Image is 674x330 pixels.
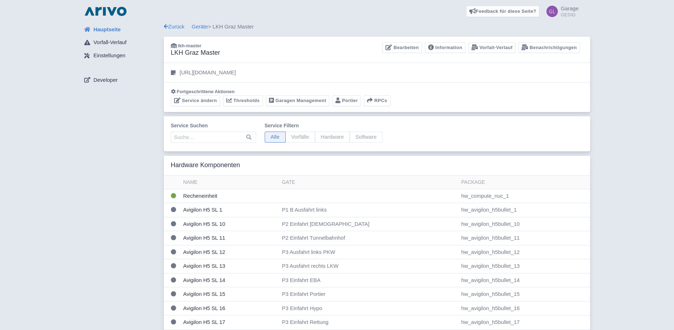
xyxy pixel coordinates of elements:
td: hw_avigilon_h5bullet_15 [458,287,590,302]
a: Developer [79,73,164,87]
td: hw_avigilon_h5bullet_1 [458,203,590,217]
a: Geräte [192,23,208,30]
span: Einstellungen [93,52,125,60]
button: RPCs [364,95,390,106]
td: Avigilon H5 SL 1 [180,203,279,217]
a: Einstellungen [79,49,164,63]
td: P2 Einfahrt Tunnelbahnhof [279,231,459,245]
td: Avigilon H5 SL 15 [180,287,279,302]
td: P2 Einfahrt [DEMOGRAPHIC_DATA] [279,217,459,231]
a: Vorfall-Verlauf [468,42,516,53]
a: Thresholds [223,95,263,106]
td: P3 Einfahrt EBA [279,273,459,287]
th: Name [180,176,279,189]
td: Avigilon H5 SL 10 [180,217,279,231]
a: Zurück [164,23,185,30]
td: Recheneinheit [180,189,279,203]
td: Avigilon H5 SL 13 [180,259,279,273]
td: P3 Ausfahrt links PKW [279,245,459,259]
td: P3 Einfahrt Hypo [279,301,459,315]
p: [URL][DOMAIN_NAME] [180,69,236,77]
span: Vorfall-Verlauf [93,38,126,47]
td: hw_avigilon_h5bullet_13 [458,259,590,273]
span: Software [350,132,383,143]
td: Avigilon H5 SL 14 [180,273,279,287]
label: Service filtern [265,122,383,129]
td: hw_avigilon_h5bullet_10 [458,217,590,231]
span: Hardware [315,132,350,143]
div: > LKH Graz Master [164,23,590,31]
span: lkh-master [178,43,201,48]
img: logo [83,6,128,17]
small: GESIG [561,12,578,17]
input: Suche… [171,132,256,143]
span: Fortgeschrittene Aktionen [177,89,235,94]
td: Avigilon H5 SL 16 [180,301,279,315]
a: Hauptseite [79,23,164,36]
td: hw_avigilon_h5bullet_16 [458,301,590,315]
span: Developer [93,76,118,84]
span: Garage [561,5,578,11]
h3: Hardware Komponenten [171,161,240,169]
td: P1 B Ausfahrt links [279,203,459,217]
a: Service ändern [171,95,220,106]
td: hw_compute_nuc_1 [458,189,590,203]
a: Bearbeiten [382,42,422,53]
td: P3 Einfahrt Rettung [279,315,459,330]
td: hw_avigilon_h5bullet_11 [458,231,590,245]
td: P3 Einfahrt Portier [279,287,459,302]
a: Portier [332,95,361,106]
h3: LKH Graz Master [171,49,220,57]
td: Avigilon H5 SL 11 [180,231,279,245]
td: Avigilon H5 SL 12 [180,245,279,259]
td: hw_avigilon_h5bullet_17 [458,315,590,330]
label: Service suchen [171,122,256,129]
th: Gate [279,176,459,189]
td: Avigilon H5 SL 17 [180,315,279,330]
span: Hauptseite [93,26,121,34]
a: Feedback für diese Seite? [466,6,540,17]
a: Vorfall-Verlauf [79,36,164,49]
th: Package [458,176,590,189]
a: Garagen Management [266,95,329,106]
span: Vorfälle [285,132,315,143]
td: hw_avigilon_h5bullet_14 [458,273,590,287]
td: P3 Ausfahrt rechts LKW [279,259,459,273]
td: hw_avigilon_h5bullet_12 [458,245,590,259]
a: Garage GESIG [542,6,578,17]
a: Benachrichtigungen [518,42,580,53]
span: Alle [265,132,286,143]
a: Information [425,42,465,53]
